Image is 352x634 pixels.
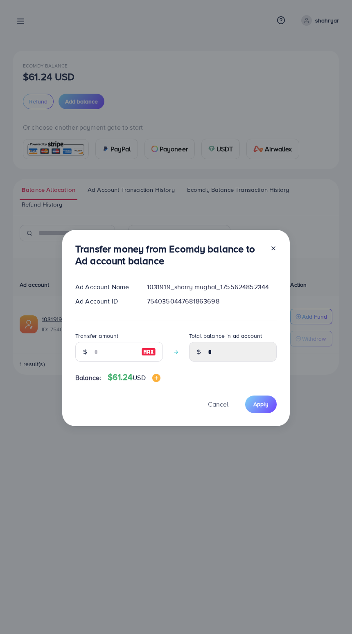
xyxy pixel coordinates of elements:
img: image [141,347,156,357]
span: Balance: [75,373,101,382]
img: image [152,374,160,382]
span: Apply [253,400,269,408]
span: USD [133,373,145,382]
button: Apply [245,396,277,413]
div: 1031919_sharry mughal_1755624852344 [140,282,283,292]
label: Total balance in ad account [189,332,262,340]
iframe: Chat [317,597,346,628]
label: Transfer amount [75,332,118,340]
button: Cancel [198,396,239,413]
h3: Transfer money from Ecomdy balance to Ad account balance [75,243,264,267]
span: Cancel [208,400,228,409]
div: 7540350447681863698 [140,297,283,306]
div: Ad Account ID [69,297,140,306]
h4: $61.24 [108,372,160,382]
div: Ad Account Name [69,282,140,292]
